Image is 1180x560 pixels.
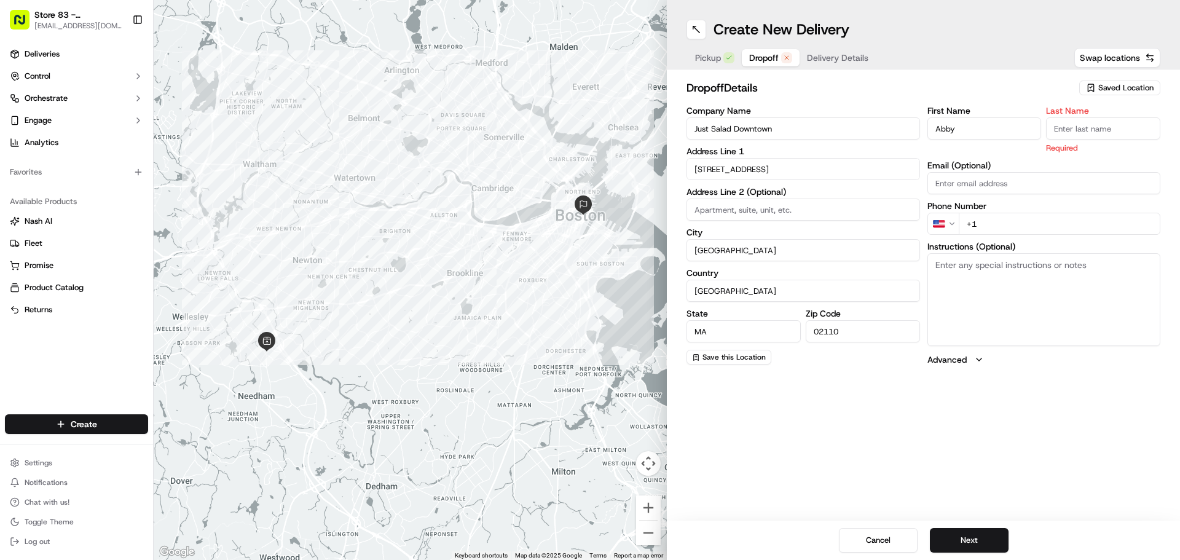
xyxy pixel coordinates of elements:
[686,187,920,196] label: Address Line 2 (Optional)
[5,474,148,491] button: Notifications
[686,158,920,180] input: Enter address
[5,211,148,231] button: Nash AI
[686,117,920,140] input: Enter company name
[927,353,967,366] label: Advanced
[806,320,920,342] input: Enter zip code
[515,552,582,559] span: Map data ©2025 Google
[12,49,224,69] p: Welcome 👋
[927,172,1161,194] input: Enter email address
[116,178,197,191] span: API Documentation
[5,256,148,275] button: Promise
[25,304,52,315] span: Returns
[5,133,148,152] a: Analytics
[5,300,148,320] button: Returns
[25,458,52,468] span: Settings
[686,147,920,156] label: Address Line 1
[10,304,143,315] a: Returns
[1046,142,1160,154] p: Required
[12,117,34,140] img: 1736555255976-a54dd68f-1ca7-489b-9aae-adbdc363a1c4
[5,454,148,471] button: Settings
[1098,82,1154,93] span: Saved Location
[5,111,148,130] button: Engage
[686,269,920,277] label: Country
[25,537,50,546] span: Log out
[702,352,766,362] span: Save this Location
[959,213,1161,235] input: Enter phone number
[714,20,849,39] h1: Create New Delivery
[749,52,779,64] span: Dropoff
[5,414,148,434] button: Create
[1046,117,1160,140] input: Enter last name
[5,44,148,64] a: Deliveries
[10,282,143,293] a: Product Catalog
[614,552,663,559] a: Report a map error
[42,117,202,130] div: Start new chat
[5,66,148,86] button: Control
[927,161,1161,170] label: Email (Optional)
[25,93,68,104] span: Orchestrate
[686,228,920,237] label: City
[32,79,221,92] input: Got a question? Start typing here...
[25,216,52,227] span: Nash AI
[122,208,149,218] span: Pylon
[10,238,143,249] a: Fleet
[12,12,37,37] img: Nash
[25,260,53,271] span: Promise
[12,179,22,189] div: 📗
[25,137,58,148] span: Analytics
[157,544,197,560] img: Google
[25,238,42,249] span: Fleet
[806,309,920,318] label: Zip Code
[25,178,94,191] span: Knowledge Base
[686,309,801,318] label: State
[5,533,148,550] button: Log out
[5,513,148,530] button: Toggle Theme
[807,52,868,64] span: Delivery Details
[25,115,52,126] span: Engage
[99,173,202,195] a: 💻API Documentation
[686,320,801,342] input: Enter state
[25,497,69,507] span: Chat with us!
[927,117,1042,140] input: Enter first name
[5,192,148,211] div: Available Products
[839,528,918,553] button: Cancel
[7,173,99,195] a: 📗Knowledge Base
[927,353,1161,366] button: Advanced
[25,49,60,60] span: Deliveries
[930,528,1009,553] button: Next
[10,260,143,271] a: Promise
[25,478,68,487] span: Notifications
[686,106,920,115] label: Company Name
[636,521,661,545] button: Zoom out
[25,71,50,82] span: Control
[686,350,771,365] button: Save this Location
[686,280,920,302] input: Enter country
[455,551,508,560] button: Keyboard shortcuts
[5,494,148,511] button: Chat with us!
[157,544,197,560] a: Open this area in Google Maps (opens a new window)
[5,278,148,298] button: Product Catalog
[1046,106,1160,115] label: Last Name
[1080,52,1140,64] span: Swap locations
[695,52,721,64] span: Pickup
[104,179,114,189] div: 💻
[209,121,224,136] button: Start new chat
[686,79,1072,97] h2: dropoff Details
[636,451,661,476] button: Map camera controls
[25,282,84,293] span: Product Catalog
[34,9,125,21] button: Store 83 - [GEOGRAPHIC_DATA] ([GEOGRAPHIC_DATA]) (Just Salad)
[34,21,125,31] button: [EMAIL_ADDRESS][DOMAIN_NAME]
[5,5,127,34] button: Store 83 - [GEOGRAPHIC_DATA] ([GEOGRAPHIC_DATA]) (Just Salad)[EMAIL_ADDRESS][DOMAIN_NAME]
[927,242,1161,251] label: Instructions (Optional)
[1074,48,1160,68] button: Swap locations
[589,552,607,559] a: Terms (opens in new tab)
[25,517,74,527] span: Toggle Theme
[927,202,1161,210] label: Phone Number
[87,208,149,218] a: Powered byPylon
[71,418,97,430] span: Create
[5,89,148,108] button: Orchestrate
[5,162,148,182] div: Favorites
[42,130,155,140] div: We're available if you need us!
